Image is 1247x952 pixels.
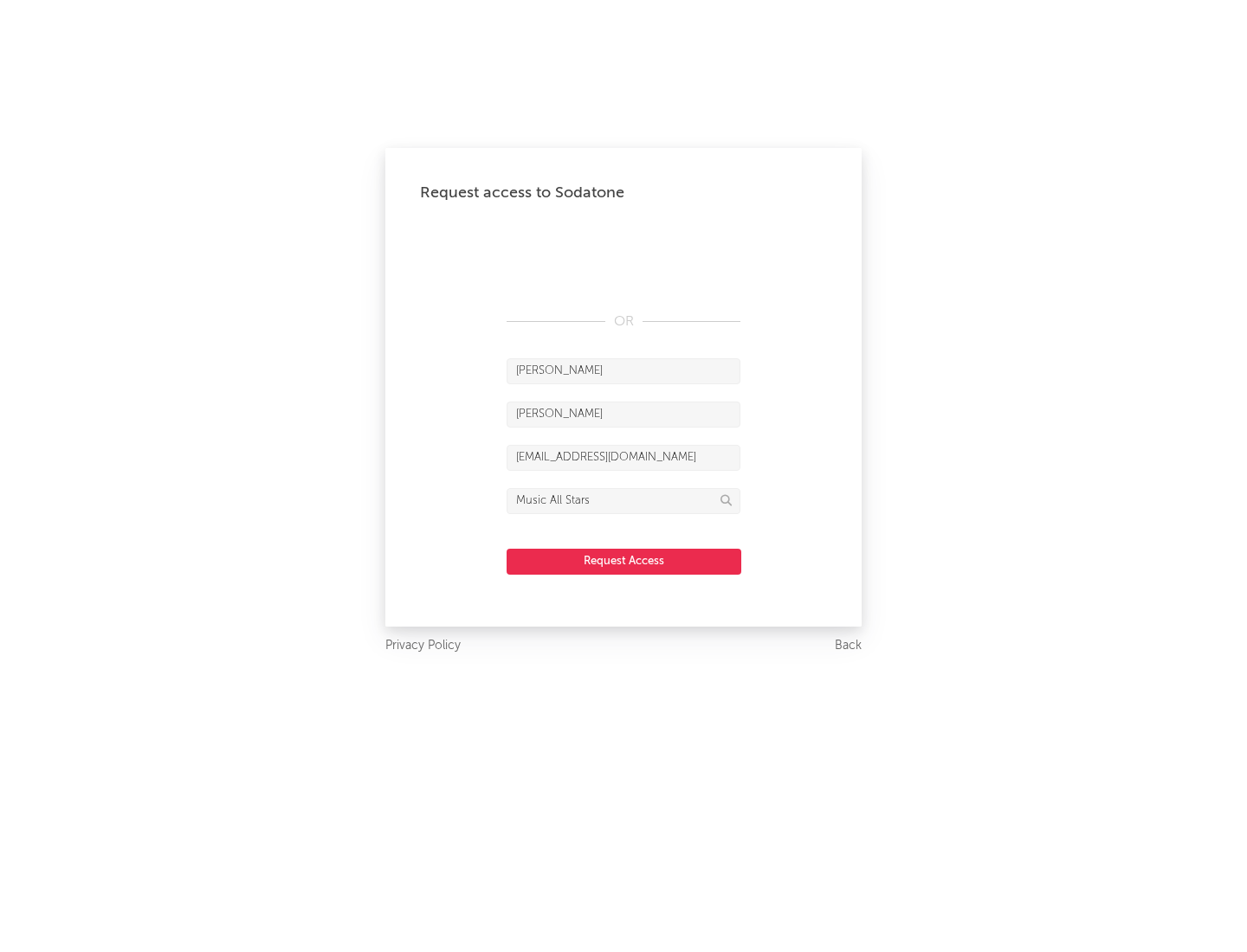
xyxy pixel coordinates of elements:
button: Request Access [507,549,741,575]
input: Email [507,445,740,471]
input: First Name [507,358,740,384]
input: Last Name [507,402,740,428]
div: Request access to Sodatone [420,183,827,203]
div: OR [507,312,740,332]
a: Back [835,635,862,657]
a: Privacy Policy [385,635,461,657]
input: Division [507,488,740,514]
